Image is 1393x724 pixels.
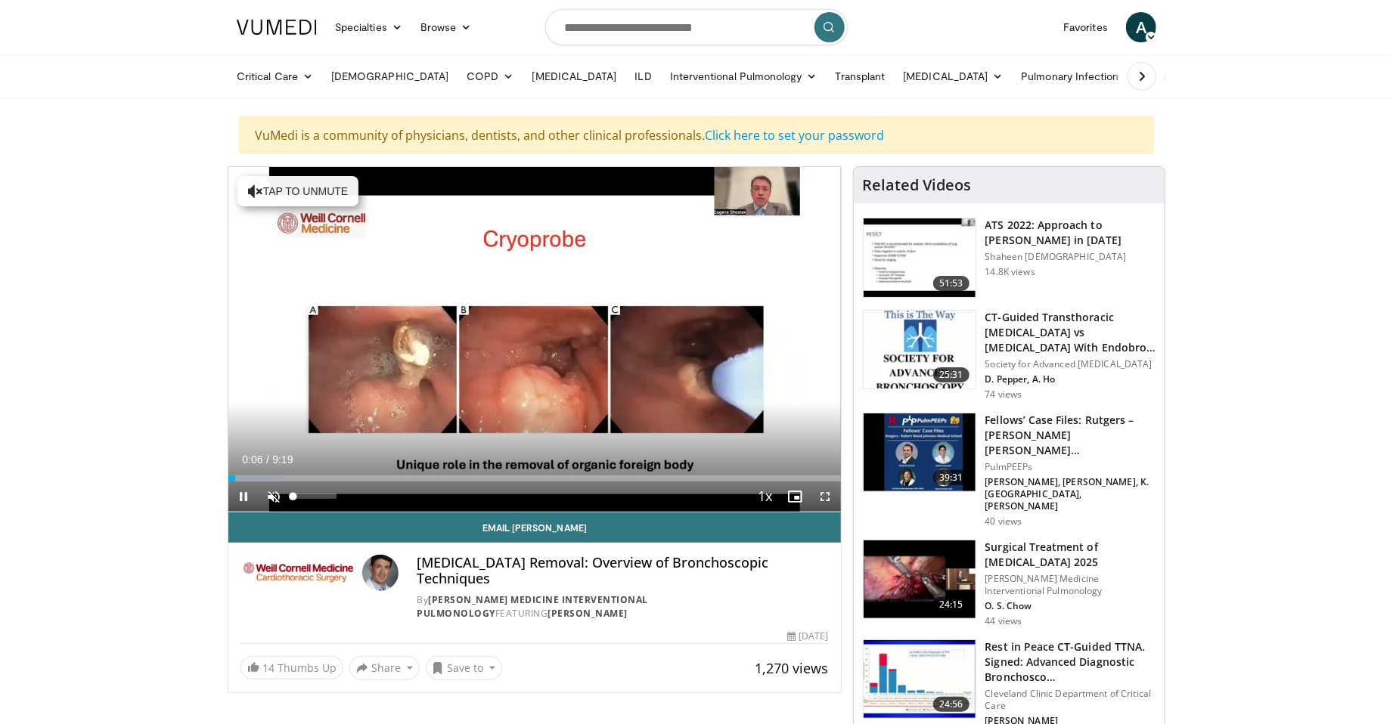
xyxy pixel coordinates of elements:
p: [PERSON_NAME] Medicine Interventional Pulmonology [985,573,1156,597]
button: Enable picture-in-picture mode [780,481,811,512]
div: VuMedi is a community of physicians, dentists, and other clinical professionals. [239,116,1154,154]
p: 44 views [985,615,1022,627]
span: 14 [262,661,275,675]
p: Shaheen [DEMOGRAPHIC_DATA] [985,251,1156,263]
h3: CT-Guided Transthoracic [MEDICAL_DATA] vs [MEDICAL_DATA] With Endobro… [985,310,1156,355]
a: Browse [411,12,481,42]
a: Email [PERSON_NAME] [228,512,841,543]
h3: Surgical Treatment of [MEDICAL_DATA] 2025 [985,540,1156,570]
img: 66a32496-a723-41de-8ce3-825ac3457de0.150x105_q85_crop-smart_upscale.jpg [864,540,976,619]
a: [MEDICAL_DATA] [523,61,626,91]
h4: [MEDICAL_DATA] Removal: Overview of Bronchoscopic Techniques [417,555,828,587]
span: 39:31 [933,470,970,485]
span: 24:56 [933,697,970,712]
div: By FEATURING [417,593,828,620]
p: PulmPEEPs [985,461,1156,473]
input: Search topics, interventions [545,9,848,45]
a: Favorites [1054,12,1117,42]
a: [PERSON_NAME] Medicine Interventional Pulmonology [417,593,648,620]
span: 9:19 [272,453,293,466]
img: e0825d15-7f89-4dd3-97a2-08b82e13de26.150x105_q85_crop-smart_upscale.jpg [864,413,976,492]
h3: Rest in Peace CT-Guided TTNA. Signed: Advanced Diagnostic Bronchosco… [985,639,1156,685]
p: Cleveland Clinic Department of Critical Care [985,688,1156,712]
a: [DEMOGRAPHIC_DATA] [322,61,458,91]
span: 0:06 [242,453,262,466]
img: VuMedi Logo [237,20,317,35]
div: Volume Level [293,493,336,499]
button: Unmute [259,481,289,512]
p: Society for Advanced [MEDICAL_DATA] [985,358,1156,370]
a: 25:31 CT-Guided Transthoracic [MEDICAL_DATA] vs [MEDICAL_DATA] With Endobro… Society for Advanced... [863,310,1156,401]
video-js: Video Player [228,167,841,512]
a: Click here to set your password [705,127,884,144]
a: Interventional Pulmonology [661,61,827,91]
img: 5903cf87-07ec-4ec6-b228-01333f75c79d.150x105_q85_crop-smart_upscale.jpg [864,218,976,297]
img: 8e3631fa-1f2d-4525-9a30-a37646eef5fe.150x105_q85_crop-smart_upscale.jpg [864,640,976,719]
button: Share [349,656,420,680]
a: A [1126,12,1156,42]
span: 1,270 views [755,659,829,677]
span: / [266,453,269,466]
a: 51:53 ATS 2022: Approach to [PERSON_NAME] in [DATE] Shaheen [DEMOGRAPHIC_DATA] 14.8K views [863,218,1156,298]
h3: ATS 2022: Approach to [PERSON_NAME] in [DATE] [985,218,1156,248]
button: Tap to unmute [237,176,358,206]
a: COPD [458,61,523,91]
h3: Fellows’ Case Files: Rutgers – [PERSON_NAME] [PERSON_NAME][GEOGRAPHIC_DATA] [985,413,1156,458]
span: 24:15 [933,597,970,612]
p: 74 views [985,388,1022,401]
img: Weill Cornell Medicine Interventional Pulmonology [240,555,356,591]
a: Critical Care [228,61,322,91]
button: Fullscreen [811,481,841,512]
a: 39:31 Fellows’ Case Files: Rutgers – [PERSON_NAME] [PERSON_NAME][GEOGRAPHIC_DATA] PulmPEEPs [PERS... [863,413,1156,528]
a: Pulmonary Infection [1013,61,1143,91]
a: Specialties [326,12,411,42]
p: 40 views [985,515,1022,528]
button: Pause [228,481,259,512]
p: 14.8K views [985,266,1035,278]
p: D. Pepper, A. Ho [985,373,1156,385]
div: [DATE] [787,630,828,643]
a: [MEDICAL_DATA] [894,61,1012,91]
span: 25:31 [933,367,970,382]
div: Progress Bar [228,475,841,481]
img: Avatar [362,555,399,591]
p: [PERSON_NAME], [PERSON_NAME], K. [GEOGRAPHIC_DATA], [PERSON_NAME] [985,476,1156,512]
p: O. S. Chow [985,600,1156,612]
a: 24:15 Surgical Treatment of [MEDICAL_DATA] 2025 [PERSON_NAME] Medicine Interventional Pulmonology... [863,540,1156,627]
h4: Related Videos [863,176,972,194]
a: ILD [626,61,661,91]
img: 3d503dfe-b268-46c0-a434-9f1fbc73d701.150x105_q85_crop-smart_upscale.jpg [864,311,976,389]
button: Save to [426,656,503,680]
button: Playback Rate [750,481,780,512]
a: [PERSON_NAME] [548,607,628,620]
span: 51:53 [933,276,970,291]
a: Transplant [827,61,895,91]
a: 14 Thumbs Up [240,656,343,679]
